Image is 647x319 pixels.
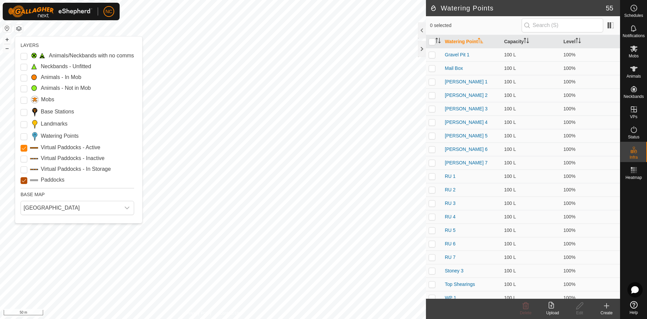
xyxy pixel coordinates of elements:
[501,237,561,250] td: 100 L
[445,119,488,125] a: [PERSON_NAME] 4
[501,115,561,129] td: 100 L
[445,268,463,273] a: Stoney 3
[3,24,11,32] button: Reset Map
[563,65,617,72] div: 100%
[3,35,11,44] button: +
[445,52,469,57] a: Gravel Pit 1
[501,210,561,223] td: 100 L
[563,186,617,193] div: 100%
[41,143,100,152] label: Virtual Paddocks - Active
[522,18,603,32] input: Search (S)
[41,108,74,116] label: Base Stations
[563,240,617,247] div: 100%
[41,165,111,173] label: Virtual Paddocks - In Storage
[445,214,456,219] a: RU 4
[501,223,561,237] td: 100 L
[501,250,561,264] td: 100 L
[563,227,617,234] div: 100%
[445,79,488,84] a: [PERSON_NAME] 1
[501,156,561,169] td: 100 L
[445,241,456,246] a: RU 6
[41,62,91,71] label: Neckbands - Unfitted
[430,4,606,12] h2: Watering Points
[445,106,488,111] a: [PERSON_NAME] 3
[501,291,561,304] td: 100 L
[630,115,637,119] span: VPs
[623,34,645,38] span: Notifications
[566,310,593,316] div: Edit
[478,39,483,44] p-sorticon: Activate to sort
[501,196,561,210] td: 100 L
[49,52,134,60] label: Animals/Neckbands with no comms
[623,95,644,99] span: Neckbands
[445,92,488,98] a: [PERSON_NAME] 2
[21,188,134,198] div: BASE MAP
[41,132,79,140] label: Watering Points
[501,183,561,196] td: 100 L
[445,187,456,192] a: RU 2
[606,3,613,13] span: 55
[501,142,561,156] td: 100 L
[41,154,104,162] label: Virtual Paddocks - Inactive
[563,92,617,99] div: 100%
[624,14,643,18] span: Schedules
[520,311,532,315] span: Delete
[501,48,561,61] td: 100 L
[445,147,488,152] a: [PERSON_NAME] 6
[501,277,561,291] td: 100 L
[445,201,456,206] a: RU 3
[120,201,134,215] div: dropdown trigger
[41,73,81,81] label: Animals - In Mob
[563,146,617,153] div: 100%
[626,74,641,78] span: Animals
[625,176,642,180] span: Heatmap
[105,8,112,15] span: NC
[220,310,240,316] a: Contact Us
[593,310,620,316] div: Create
[629,311,638,315] span: Help
[445,282,475,287] a: Top Shearings
[563,159,617,166] div: 100%
[576,39,581,44] p-sorticon: Activate to sort
[563,267,617,274] div: 100%
[445,160,488,165] a: [PERSON_NAME] 7
[445,65,463,71] a: Mail Box
[41,176,64,184] label: Paddocks
[524,39,529,44] p-sorticon: Activate to sort
[445,228,456,233] a: RU 5
[41,120,67,128] label: Landmarks
[563,132,617,139] div: 100%
[41,96,54,104] label: Mobs
[445,174,456,179] a: RU 1
[563,173,617,180] div: 100%
[501,102,561,115] td: 100 L
[563,78,617,85] div: 100%
[563,213,617,220] div: 100%
[186,310,212,316] a: Privacy Policy
[563,119,617,126] div: 100%
[563,105,617,112] div: 100%
[501,35,561,48] th: Capacity
[563,254,617,261] div: 100%
[501,75,561,88] td: 100 L
[561,35,620,48] th: Level
[501,61,561,75] td: 100 L
[501,129,561,142] td: 100 L
[563,200,617,207] div: 100%
[15,25,23,33] button: Map Layers
[8,5,92,18] img: Gallagher Logo
[629,155,638,159] span: Infra
[21,42,134,49] div: LAYERS
[563,281,617,288] div: 100%
[501,264,561,277] td: 100 L
[539,310,566,316] div: Upload
[3,44,11,52] button: –
[445,255,456,260] a: RU 7
[620,298,647,317] a: Help
[21,201,120,215] span: New Zealand
[501,88,561,102] td: 100 L
[445,295,456,300] a: WP 1
[501,169,561,183] td: 100 L
[41,84,91,92] label: Animals - Not in Mob
[563,294,617,301] div: 100%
